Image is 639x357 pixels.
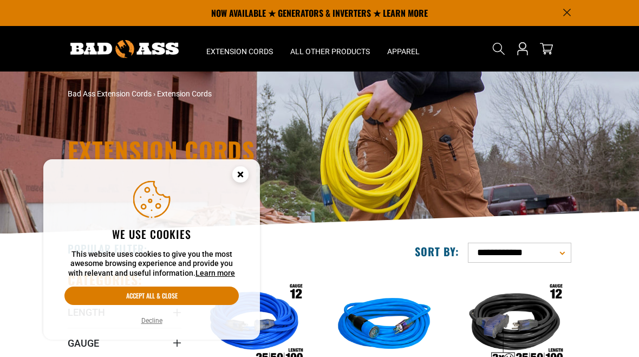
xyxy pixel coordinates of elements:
summary: Search [490,40,507,57]
a: Bad Ass Extension Cords [68,89,152,98]
nav: breadcrumbs [68,88,398,100]
img: Bad Ass Extension Cords [70,40,179,58]
span: Extension Cords [206,47,273,56]
summary: All Other Products [282,26,379,72]
a: Learn more [195,269,235,277]
summary: Apparel [379,26,428,72]
summary: Extension Cords [198,26,282,72]
label: Sort by: [415,244,459,258]
h1: Extension Cords [68,139,485,163]
span: Apparel [387,47,420,56]
button: Accept all & close [64,287,239,305]
span: All Other Products [290,47,370,56]
h2: We use cookies [64,227,239,241]
span: Extension Cords [157,89,212,98]
span: Gauge [68,337,99,349]
aside: Cookie Consent [43,159,260,340]
button: Decline [138,315,166,326]
span: › [153,89,155,98]
p: This website uses cookies to give you the most awesome browsing experience and provide you with r... [64,250,239,278]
